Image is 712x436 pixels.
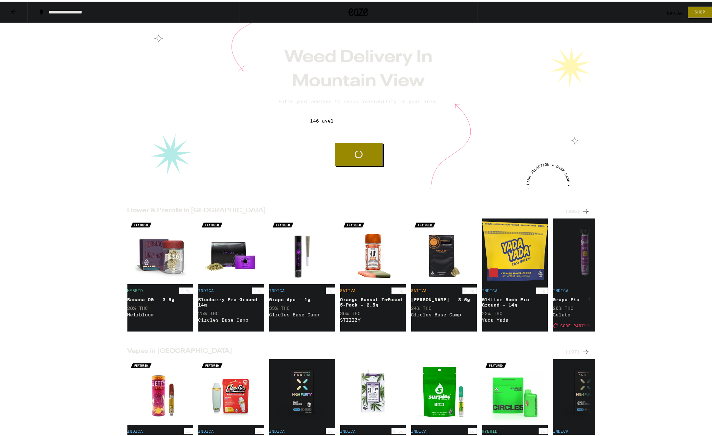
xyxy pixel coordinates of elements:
[391,426,406,433] p: 0.5g
[482,295,548,306] div: Glitter Bomb Pre-Ground - 14g
[411,295,477,301] div: [PERSON_NAME] - 3.5g
[127,217,193,330] div: Open page for Banana OG - 3.5g from Heirbloom
[553,295,619,301] div: Grape Pie - 1g
[553,217,619,330] div: Open page for Grape Pie - 1g from Gelato
[198,217,264,330] div: Open page for Blueberry Pre-Ground - 14g from Circles Base Camp
[127,217,193,283] img: Heirbloom - Banana OG - 3.5g
[566,206,590,214] a: (336)
[269,287,285,291] p: INDICA
[127,346,558,354] h2: Vapes in [GEOGRAPHIC_DATA]
[340,217,406,283] img: STIIIZY - Orange Sunset Infused 5-Pack - 2.5g
[553,357,619,423] img: PAX - Pax High Purity: London Pound Cake - 1g
[340,295,406,306] div: Orange Sunset Infused 5-Pack - 2.5g
[539,426,548,433] p: 1g
[553,287,569,291] p: INDICA
[297,108,420,131] input: Enter your delivery address
[566,346,590,354] a: (197)
[553,217,619,283] img: Gelato - Grape Pie - 1g
[340,357,406,423] img: STIIIZY - OG - King Louis XIII - 0.5g
[127,427,143,432] p: INDICA
[411,310,477,316] div: Circles Base Camp
[127,357,193,423] img: Jetty Extracts - Fire OG - 1g
[340,427,356,432] p: INDICA
[411,217,477,283] img: Circles Base Camp - Gush Rush - 3.5g
[326,286,335,292] p: 1g
[553,427,569,432] p: INDICA
[244,44,474,92] h1: Weed Delivery In
[482,316,548,321] div: Yada Yada
[482,287,498,291] p: INDICA
[292,71,425,88] span: Mountain View
[482,309,548,314] p: 23% THC
[695,9,705,12] span: Shop
[561,322,592,326] span: CODE PARTY30
[198,217,264,283] img: Circles Base Camp - Blueberry Pre-Ground - 14g
[269,357,335,423] img: PAX - Pax High Purity: GMO Cookies - 1g
[198,295,264,306] div: Blueberry Pre-Ground - 14g
[184,426,193,433] p: 1g
[482,217,548,330] div: Open page for Glitter Bomb Pre-Ground - 14g from Yada Yada
[411,304,477,309] p: 24% THC
[198,309,264,314] p: 25% THC
[127,304,193,309] p: 28% THC
[391,286,406,292] p: 2.5g
[269,304,335,309] p: 33% THC
[411,217,477,330] div: Open page for Gush Rush - 3.5g from Circles Base Camp
[127,206,558,214] h2: Flower & Prerolls in [GEOGRAPHIC_DATA]
[127,295,193,301] div: Banana OG - 3.5g
[468,426,477,433] p: 1g
[340,287,356,291] p: SATIVA
[269,427,285,432] p: INDICA
[127,310,193,316] div: Heirbloom
[198,316,264,321] div: Circles Base Camp
[462,286,477,292] p: 3.5g
[198,357,264,423] img: Jeeter - Berry White AIO - 1g
[198,427,214,432] p: INDICA
[269,217,335,283] img: Circles Base Camp - Grape Ape - 1g
[411,287,427,291] p: SATIVA
[255,426,264,433] p: 1g
[482,357,548,423] img: Circles Base Camp - Apple Fritter AIO - 1g
[269,310,335,316] div: Circles Base Camp
[482,217,548,283] img: Yada Yada - Glitter Bomb Pre-Ground - 14g
[688,5,712,16] button: Shop
[340,316,406,321] div: STIIIZY
[179,286,193,292] p: 3.5g
[269,217,335,330] div: Open page for Grape Ape - 1g from Circles Base Camp
[667,9,683,13] a: Log In
[127,287,143,291] p: HYBRID
[252,286,264,292] p: 14g
[482,427,498,432] p: HYBRID
[4,5,47,10] span: Hi. Need any help?
[536,286,548,292] p: 14g
[269,295,335,301] div: Grape Ape - 1g
[411,427,427,432] p: INDICA
[411,357,477,423] img: Surplus - Blueberry Cookies - 1g
[340,309,406,314] p: 36% THC
[340,217,406,330] div: Open page for Orange Sunset Infused 5-Pack - 2.5g from STIIIZY
[7,97,710,103] p: Enter your address to check availability in your area.
[553,310,619,316] div: Gelato
[553,304,619,309] p: 20% THC
[326,426,335,433] p: 1g
[198,287,214,291] p: INDICA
